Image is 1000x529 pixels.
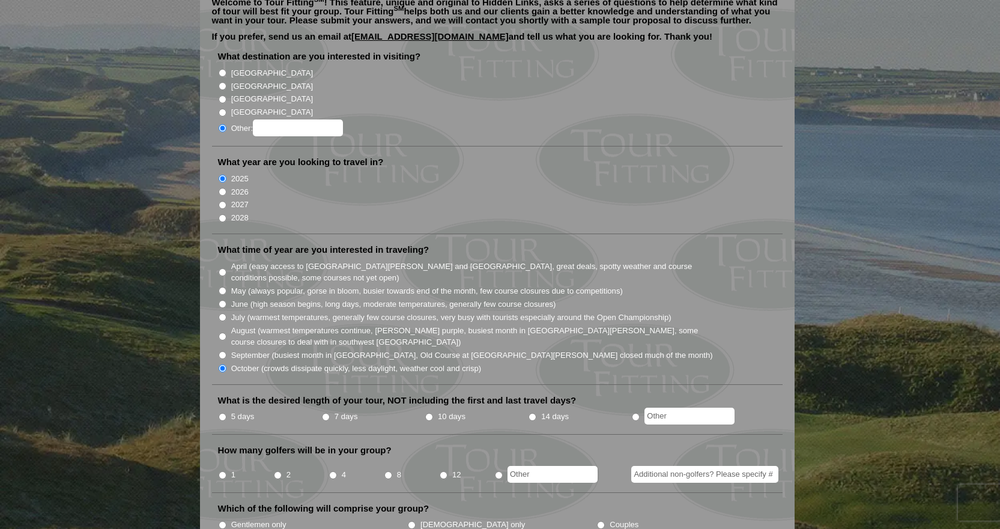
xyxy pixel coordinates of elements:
label: June (high season begins, long days, moderate temperatures, generally few course closures) [231,298,556,310]
label: 5 days [231,411,255,423]
label: [GEOGRAPHIC_DATA] [231,106,313,118]
label: October (crowds dissipate quickly, less daylight, weather cool and crisp) [231,363,482,375]
label: How many golfers will be in your group? [218,444,392,456]
label: [GEOGRAPHIC_DATA] [231,80,313,92]
label: August (warmest temperatures continue, [PERSON_NAME] purple, busiest month in [GEOGRAPHIC_DATA][P... [231,325,714,348]
label: 2027 [231,199,249,211]
label: 14 days [541,411,569,423]
label: July (warmest temperatures, generally few course closures, very busy with tourists especially aro... [231,312,671,324]
label: 10 days [438,411,465,423]
label: 8 [397,469,401,481]
label: What year are you looking to travel in? [218,156,384,168]
label: 2025 [231,173,249,185]
input: Other [644,408,735,425]
label: September (busiest month in [GEOGRAPHIC_DATA], Old Course at [GEOGRAPHIC_DATA][PERSON_NAME] close... [231,349,713,361]
label: What time of year are you interested in traveling? [218,244,429,256]
a: [EMAIL_ADDRESS][DOMAIN_NAME] [351,31,509,41]
label: Other: [231,119,343,136]
label: 1 [231,469,235,481]
label: 7 days [335,411,358,423]
label: 12 [452,469,461,481]
label: April (easy access to [GEOGRAPHIC_DATA][PERSON_NAME] and [GEOGRAPHIC_DATA], great deals, spotty w... [231,261,714,284]
label: What is the desired length of your tour, NOT including the first and last travel days? [218,394,577,407]
label: 2028 [231,212,249,224]
label: 4 [342,469,346,481]
label: [GEOGRAPHIC_DATA] [231,67,313,79]
input: Additional non-golfers? Please specify # [631,466,778,483]
sup: SM [394,5,404,12]
label: 2 [286,469,291,481]
input: Other: [253,119,343,136]
label: Which of the following will comprise your group? [218,503,429,515]
label: May (always popular, gorse in bloom, busier towards end of the month, few course closures due to ... [231,285,623,297]
p: If you prefer, send us an email at and tell us what you are looking for. Thank you! [212,32,783,50]
label: What destination are you interested in visiting? [218,50,421,62]
input: Other [508,466,598,483]
label: [GEOGRAPHIC_DATA] [231,93,313,105]
label: 2026 [231,186,249,198]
